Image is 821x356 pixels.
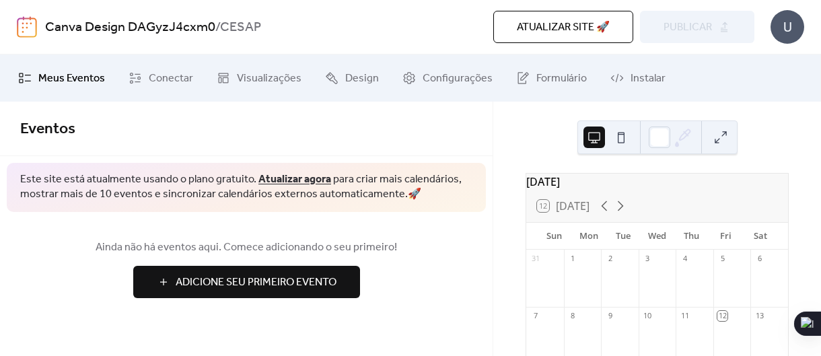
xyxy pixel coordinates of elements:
a: Adicione Seu Primeiro Evento [20,266,472,298]
button: Adicione Seu Primeiro Evento [133,266,360,298]
div: 8 [568,311,578,321]
span: Eventos [20,114,75,144]
span: Meus Eventos [38,71,105,87]
span: Adicione Seu Primeiro Evento [176,275,336,291]
a: Design [315,60,389,96]
div: 12 [717,311,727,321]
div: Thu [674,223,709,250]
div: Sun [537,223,571,250]
div: 6 [754,254,764,264]
a: Conectar [118,60,203,96]
div: Sat [743,223,777,250]
span: Atualizar site 🚀 [517,20,610,36]
div: 5 [717,254,727,264]
button: Atualizar site 🚀 [493,11,633,43]
a: Configurações [392,60,503,96]
b: / [215,15,220,40]
a: Atualizar agora [258,169,331,190]
div: 31 [530,254,540,264]
div: 10 [643,311,653,321]
a: Formulário [506,60,597,96]
div: U [771,10,804,44]
div: 1 [568,254,578,264]
img: logo [17,16,37,38]
span: Ainda não há eventos aqui. Comece adicionando o seu primeiro! [20,240,472,256]
b: CESAP [220,15,261,40]
div: 7 [530,311,540,321]
div: Wed [640,223,674,250]
div: 2 [605,254,615,264]
span: Instalar [631,71,666,87]
span: Configurações [423,71,493,87]
span: Formulário [536,71,587,87]
div: Mon [571,223,606,250]
div: Tue [606,223,640,250]
div: 3 [643,254,653,264]
span: Conectar [149,71,193,87]
span: Design [345,71,379,87]
a: Meus Eventos [8,60,115,96]
a: Instalar [600,60,676,96]
span: Este site está atualmente usando o plano gratuito. para criar mais calendários, mostrar mais de 1... [20,172,472,203]
span: Visualizações [237,71,301,87]
div: 9 [605,311,615,321]
div: [DATE] [526,174,788,190]
div: Fri [709,223,743,250]
div: 13 [754,311,764,321]
div: 11 [680,311,690,321]
a: Visualizações [207,60,312,96]
a: Canva Design DAGyzJ4cxm0 [45,15,215,40]
div: 4 [680,254,690,264]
